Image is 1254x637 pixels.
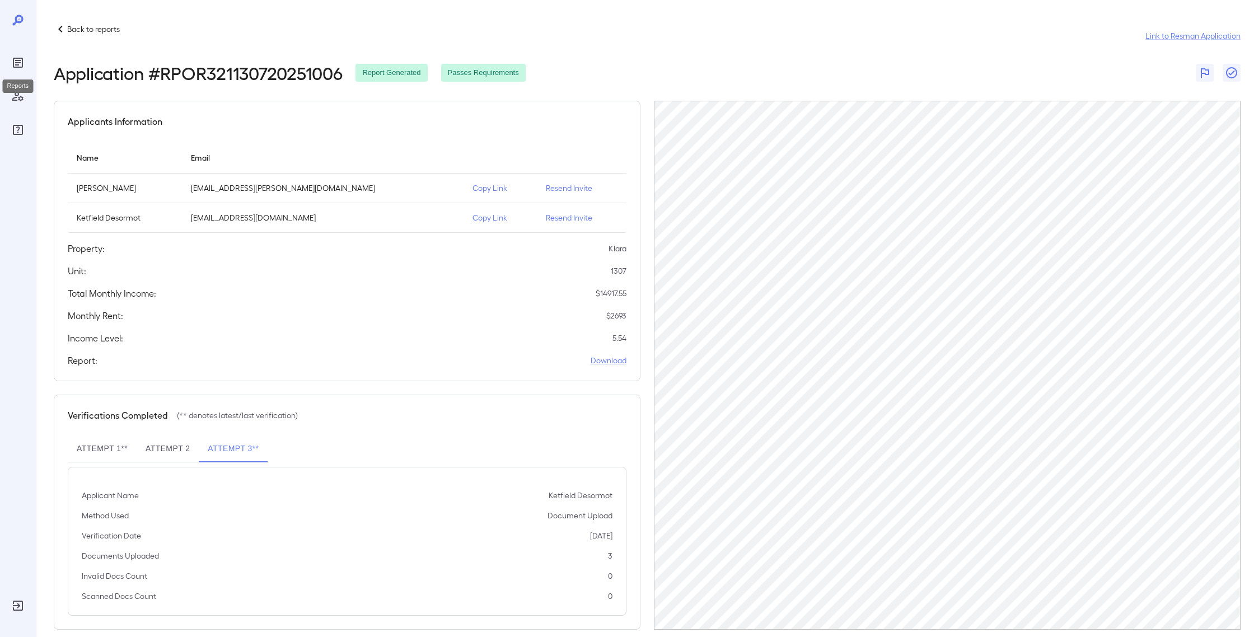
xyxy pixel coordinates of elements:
a: Link to Resman Application [1145,30,1241,41]
p: Klara [609,243,626,254]
button: Attempt 2 [137,435,199,462]
p: [DATE] [590,530,612,541]
p: Applicant Name [82,490,139,501]
div: FAQ [9,121,27,139]
button: Flag Report [1196,64,1214,82]
p: Verification Date [82,530,141,541]
p: Scanned Docs Count [82,591,156,602]
h5: Unit: [68,264,86,278]
p: Ketfield Desormot [77,212,173,223]
p: 1307 [611,265,626,277]
a: Download [591,355,626,366]
h2: Application # RPOR321130720251006 [54,63,342,83]
th: Email [182,142,464,174]
h5: Applicants Information [68,115,162,128]
p: 3 [608,550,612,561]
h5: Property: [68,242,105,255]
p: [PERSON_NAME] [77,182,173,194]
th: Name [68,142,182,174]
button: Close Report [1223,64,1241,82]
p: Method Used [82,510,129,521]
h5: Report: [68,354,97,367]
p: Ketfield Desormot [549,490,612,501]
table: simple table [68,142,626,233]
p: Invalid Docs Count [82,570,147,582]
p: $ 2693 [606,310,626,321]
p: Resend Invite [546,212,617,223]
p: $ 14917.55 [596,288,626,299]
p: Documents Uploaded [82,550,159,561]
p: 0 [608,591,612,602]
span: Passes Requirements [441,68,526,78]
div: Manage Users [9,87,27,105]
p: Copy Link [472,212,528,223]
p: Document Upload [548,510,612,521]
div: Log Out [9,597,27,615]
h5: Verifications Completed [68,409,168,422]
button: Attempt 3** [199,435,268,462]
h5: Monthly Rent: [68,309,123,322]
p: Back to reports [67,24,120,35]
p: (** denotes latest/last verification) [177,410,298,421]
button: Attempt 1** [68,435,137,462]
h5: Income Level: [68,331,123,345]
div: Reports [9,54,27,72]
p: 0 [608,570,612,582]
p: [EMAIL_ADDRESS][DOMAIN_NAME] [191,212,455,223]
h5: Total Monthly Income: [68,287,156,300]
p: 5.54 [612,332,626,344]
p: Copy Link [472,182,528,194]
span: Report Generated [355,68,427,78]
p: [EMAIL_ADDRESS][PERSON_NAME][DOMAIN_NAME] [191,182,455,194]
p: Resend Invite [546,182,617,194]
div: Reports [3,79,34,93]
